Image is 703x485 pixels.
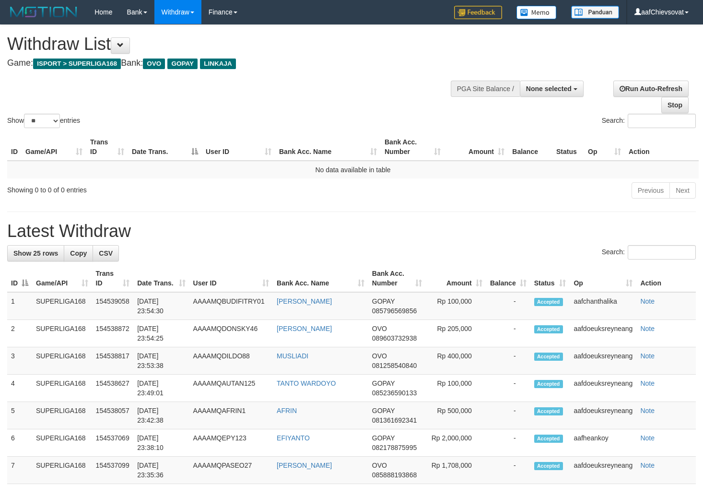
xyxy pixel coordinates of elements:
[133,375,189,402] td: [DATE] 23:49:01
[277,297,332,305] a: [PERSON_NAME]
[570,265,636,292] th: Op: activate to sort column ascending
[372,389,417,397] span: Copy 085236590133 to clipboard
[372,434,395,442] span: GOPAY
[189,347,273,375] td: AAAAMQDILDO88
[372,379,395,387] span: GOPAY
[534,435,563,443] span: Accepted
[426,457,486,484] td: Rp 1,708,000
[426,292,486,320] td: Rp 100,000
[22,133,86,161] th: Game/API: activate to sort column ascending
[636,265,696,292] th: Action
[570,402,636,429] td: aafdoeuksreyneang
[526,85,572,93] span: None selected
[13,249,58,257] span: Show 25 rows
[33,59,121,69] span: ISPORT > SUPERLIGA168
[372,461,387,469] span: OVO
[534,325,563,333] span: Accepted
[277,461,332,469] a: [PERSON_NAME]
[372,471,417,479] span: Copy 085888193868 to clipboard
[570,347,636,375] td: aafdoeuksreyneang
[92,292,134,320] td: 154539058
[189,292,273,320] td: AAAAMQBUDIFITRY01
[534,298,563,306] span: Accepted
[486,375,530,402] td: -
[133,402,189,429] td: [DATE] 23:42:38
[7,222,696,241] h1: Latest Withdraw
[86,133,128,161] th: Trans ID: activate to sort column ascending
[7,320,32,347] td: 2
[189,402,273,429] td: AAAAMQAFRIN1
[372,297,395,305] span: GOPAY
[454,6,502,19] img: Feedback.jpg
[32,265,92,292] th: Game/API: activate to sort column ascending
[92,347,134,375] td: 154538817
[486,402,530,429] td: -
[372,416,417,424] span: Copy 081361692341 to clipboard
[640,297,655,305] a: Note
[93,245,119,261] a: CSV
[277,434,310,442] a: EFIYANTO
[7,429,32,457] td: 6
[372,444,417,451] span: Copy 082178875995 to clipboard
[625,133,699,161] th: Action
[372,362,417,369] span: Copy 081258540840 to clipboard
[552,133,584,161] th: Status
[486,292,530,320] td: -
[7,35,459,54] h1: Withdraw List
[7,5,80,19] img: MOTION_logo.png
[372,325,387,332] span: OVO
[275,133,381,161] th: Bank Acc. Name: activate to sort column ascending
[640,434,655,442] a: Note
[92,375,134,402] td: 154538627
[202,133,275,161] th: User ID: activate to sort column ascending
[7,59,459,68] h4: Game: Bank:
[189,429,273,457] td: AAAAMQEPY123
[426,375,486,402] td: Rp 100,000
[669,182,696,199] a: Next
[584,133,625,161] th: Op: activate to sort column ascending
[508,133,552,161] th: Balance
[7,347,32,375] td: 3
[640,352,655,360] a: Note
[640,461,655,469] a: Note
[571,6,619,19] img: panduan.png
[277,407,297,414] a: AFRIN
[7,245,64,261] a: Show 25 rows
[24,114,60,128] select: Showentries
[92,402,134,429] td: 154538057
[372,407,395,414] span: GOPAY
[570,429,636,457] td: aafheankoy
[7,457,32,484] td: 7
[570,457,636,484] td: aafdoeuksreyneang
[534,380,563,388] span: Accepted
[189,320,273,347] td: AAAAMQDONSKY46
[7,402,32,429] td: 5
[133,292,189,320] td: [DATE] 23:54:30
[277,379,336,387] a: TANTO WARDOYO
[372,352,387,360] span: OVO
[143,59,165,69] span: OVO
[167,59,198,69] span: GOPAY
[520,81,584,97] button: None selected
[426,429,486,457] td: Rp 2,000,000
[534,353,563,361] span: Accepted
[426,320,486,347] td: Rp 205,000
[7,292,32,320] td: 1
[32,292,92,320] td: SUPERLIGA168
[32,347,92,375] td: SUPERLIGA168
[661,97,689,113] a: Stop
[534,462,563,470] span: Accepted
[570,320,636,347] td: aafdoeuksreyneang
[486,429,530,457] td: -
[530,265,570,292] th: Status: activate to sort column ascending
[451,81,520,97] div: PGA Site Balance /
[602,114,696,128] label: Search:
[133,320,189,347] td: [DATE] 23:54:25
[372,334,417,342] span: Copy 089603732938 to clipboard
[189,375,273,402] td: AAAAMQAUTAN125
[70,249,87,257] span: Copy
[7,161,699,178] td: No data available in table
[534,407,563,415] span: Accepted
[628,245,696,260] input: Search:
[189,265,273,292] th: User ID: activate to sort column ascending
